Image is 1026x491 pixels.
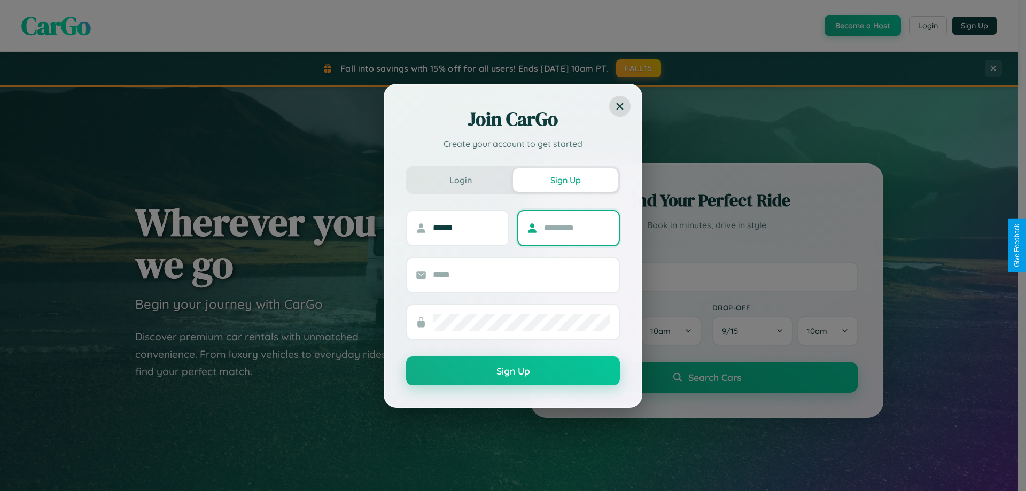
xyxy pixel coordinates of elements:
[513,168,618,192] button: Sign Up
[408,168,513,192] button: Login
[406,356,620,385] button: Sign Up
[406,137,620,150] p: Create your account to get started
[1013,224,1021,267] div: Give Feedback
[406,106,620,132] h2: Join CarGo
